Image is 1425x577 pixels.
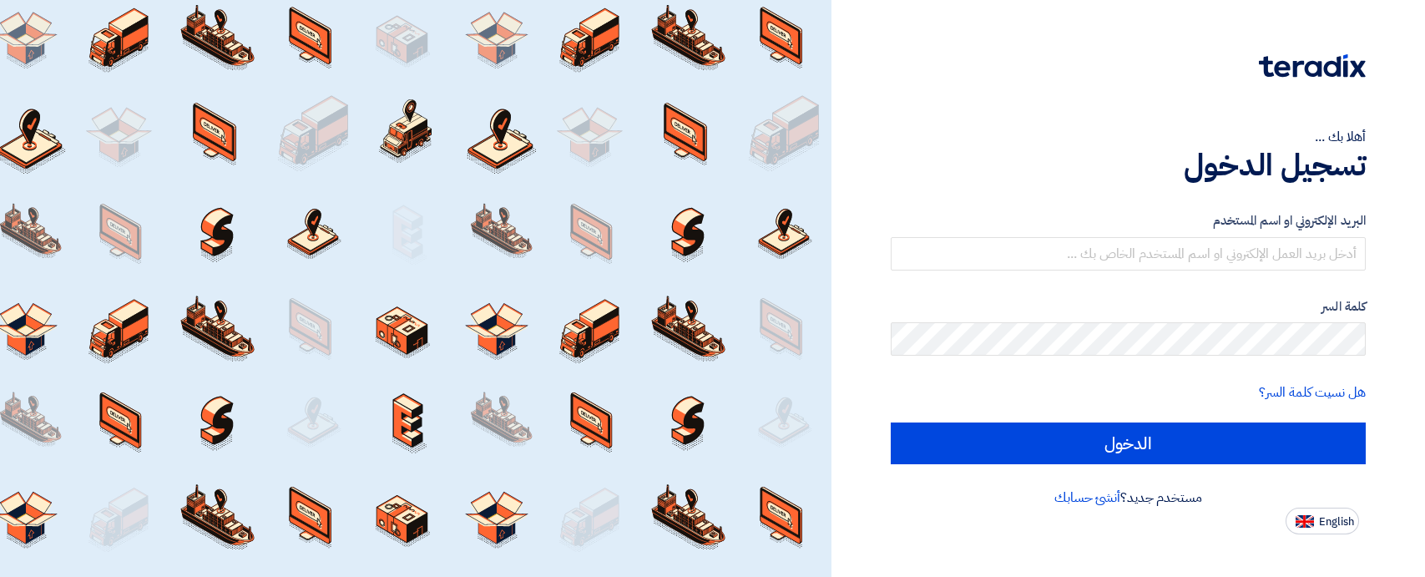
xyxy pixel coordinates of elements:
[891,147,1366,184] h1: تسجيل الدخول
[1296,515,1314,528] img: en-US.png
[1259,54,1366,78] img: Teradix logo
[891,297,1366,316] label: كلمة السر
[891,211,1366,230] label: البريد الإلكتروني او اسم المستخدم
[891,488,1366,508] div: مستخدم جديد؟
[1286,508,1359,534] button: English
[1054,488,1120,508] a: أنشئ حسابك
[891,127,1366,147] div: أهلا بك ...
[891,237,1366,271] input: أدخل بريد العمل الإلكتروني او اسم المستخدم الخاص بك ...
[891,423,1366,464] input: الدخول
[1319,516,1354,528] span: English
[1259,382,1366,402] a: هل نسيت كلمة السر؟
